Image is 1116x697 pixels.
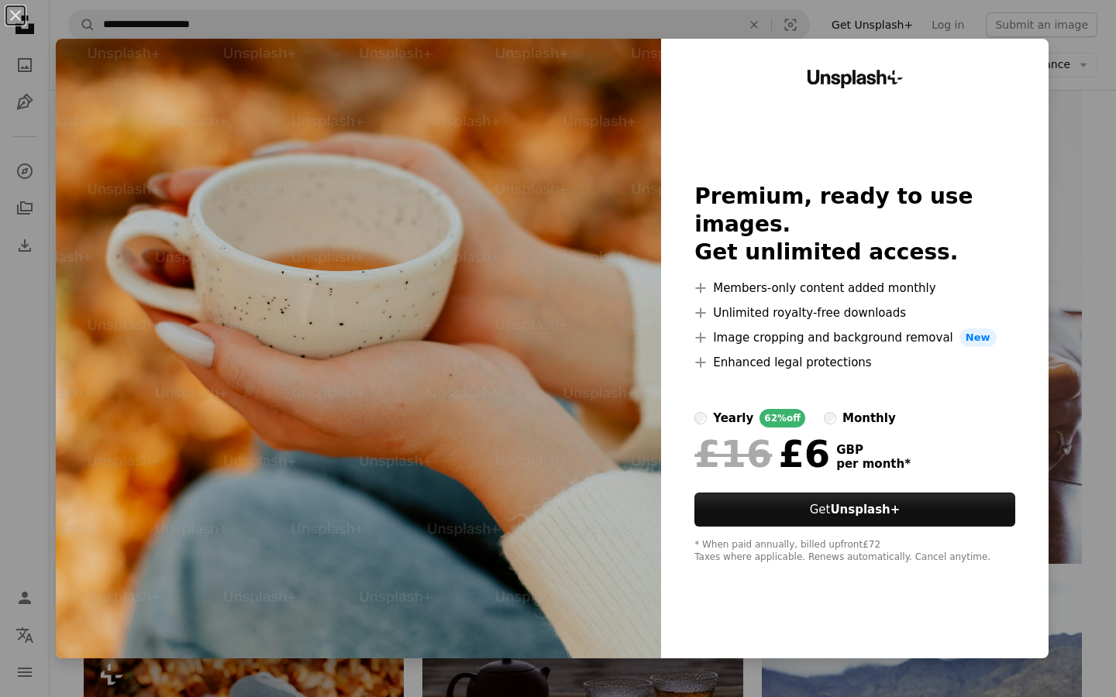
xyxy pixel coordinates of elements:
[830,503,900,517] strong: Unsplash+
[824,412,836,424] input: monthly
[836,443,911,457] span: GBP
[836,457,911,471] span: per month *
[713,409,753,427] div: yearly
[694,304,1015,322] li: Unlimited royalty-free downloads
[842,409,896,427] div: monthly
[694,412,707,424] input: yearly62%off
[759,409,805,427] div: 62% off
[694,434,772,474] span: £16
[959,328,997,347] span: New
[694,183,1015,266] h2: Premium, ready to use images. Get unlimited access.
[694,279,1015,297] li: Members-only content added monthly
[694,493,1015,527] button: GetUnsplash+
[694,328,1015,347] li: Image cropping and background removal
[694,434,830,474] div: £6
[694,539,1015,564] div: * When paid annually, billed upfront £72 Taxes where applicable. Renews automatically. Cancel any...
[694,353,1015,372] li: Enhanced legal protections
